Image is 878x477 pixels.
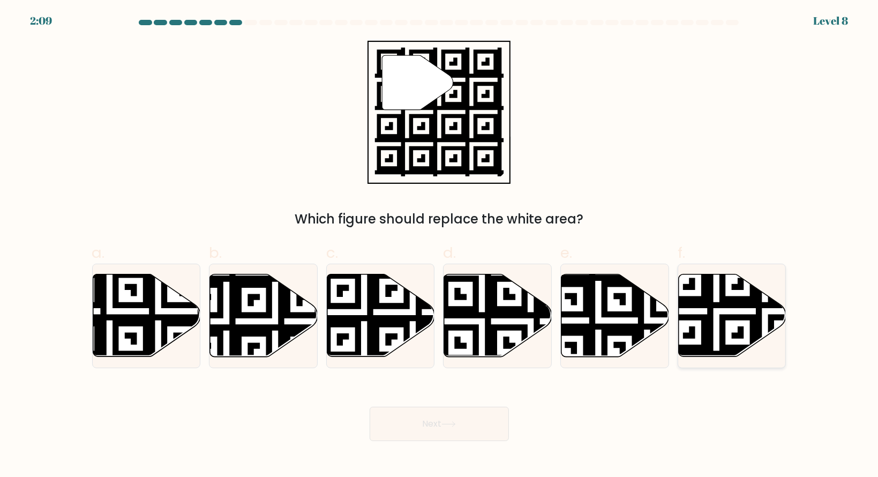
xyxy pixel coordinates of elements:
div: 2:09 [30,13,52,29]
div: Which figure should replace the white area? [99,210,780,229]
button: Next [370,407,509,441]
span: a. [92,242,105,263]
span: b. [209,242,222,263]
span: f. [678,242,685,263]
span: e. [560,242,572,263]
span: d. [443,242,456,263]
g: " [382,55,453,110]
span: c. [326,242,338,263]
div: Level 8 [813,13,848,29]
